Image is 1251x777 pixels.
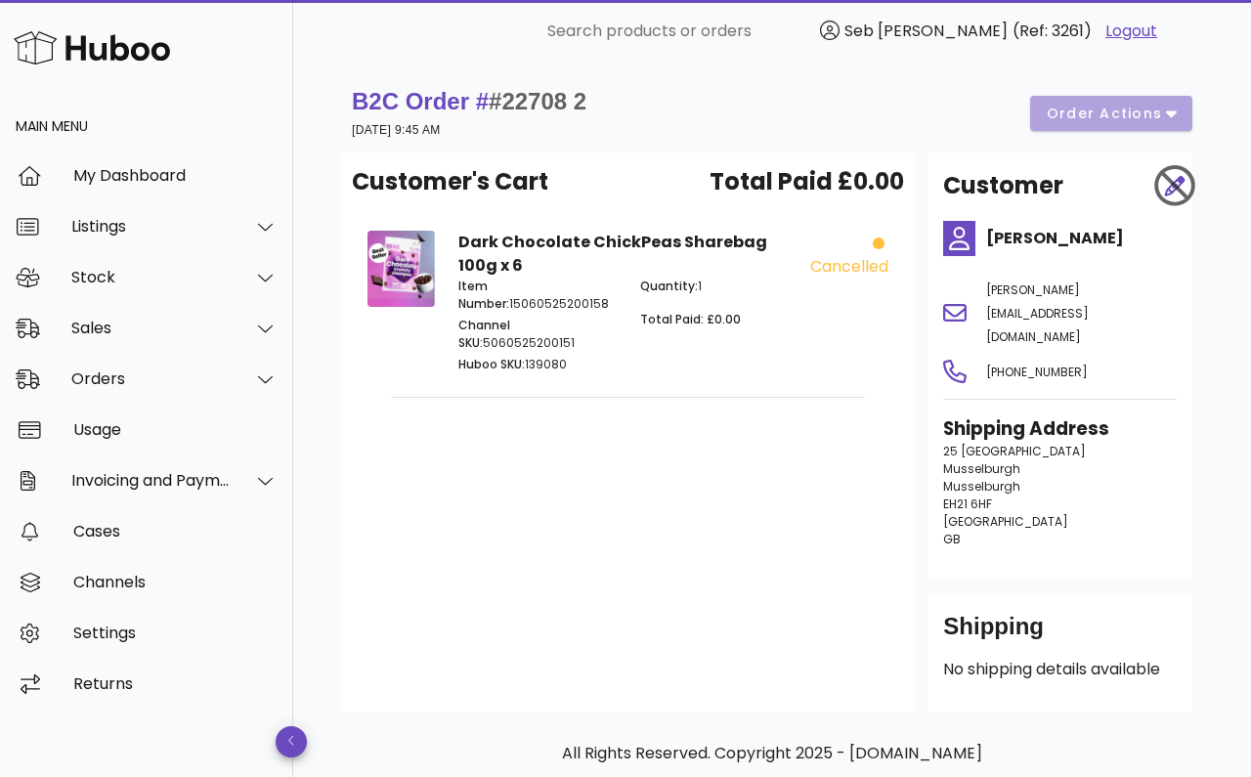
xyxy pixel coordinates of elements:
[943,443,1086,459] span: 25 [GEOGRAPHIC_DATA]
[943,658,1177,681] p: No shipping details available
[458,317,510,351] span: Channel SKU:
[640,278,798,295] p: 1
[71,217,231,236] div: Listings
[986,227,1177,250] h4: [PERSON_NAME]
[943,531,961,547] span: GB
[943,611,1177,658] div: Shipping
[986,281,1089,345] span: [PERSON_NAME][EMAIL_ADDRESS][DOMAIN_NAME]
[943,513,1068,530] span: [GEOGRAPHIC_DATA]
[943,460,1020,477] span: Musselburgh
[489,88,586,114] span: #22708 2
[71,471,231,490] div: Invoicing and Payments
[943,168,1063,203] h2: Customer
[640,311,741,327] span: Total Paid: £0.00
[352,123,441,137] small: [DATE] 9:45 AM
[352,88,586,114] strong: B2C Order #
[73,624,278,642] div: Settings
[844,20,1008,42] span: Seb [PERSON_NAME]
[73,166,278,185] div: My Dashboard
[71,369,231,388] div: Orders
[1013,20,1092,42] span: (Ref: 3261)
[71,268,231,286] div: Stock
[943,415,1177,443] h3: Shipping Address
[73,674,278,693] div: Returns
[458,278,617,313] p: 15060525200158
[1105,20,1157,43] a: Logout
[458,231,767,277] strong: Dark Chocolate ChickPeas Sharebag 100g x 6
[810,255,888,279] div: cancelled
[367,231,435,307] img: Product Image
[943,478,1020,495] span: Musselburgh
[71,319,231,337] div: Sales
[458,356,617,373] p: 139080
[352,164,548,199] span: Customer's Cart
[73,522,278,540] div: Cases
[14,26,170,68] img: Huboo Logo
[710,164,904,199] span: Total Paid £0.00
[73,573,278,591] div: Channels
[640,278,698,294] span: Quantity:
[356,742,1188,765] p: All Rights Reserved. Copyright 2025 - [DOMAIN_NAME]
[73,420,278,439] div: Usage
[986,364,1088,380] span: [PHONE_NUMBER]
[458,278,509,312] span: Item Number:
[458,356,525,372] span: Huboo SKU:
[943,496,992,512] span: EH21 6HF
[458,317,617,352] p: 5060525200151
